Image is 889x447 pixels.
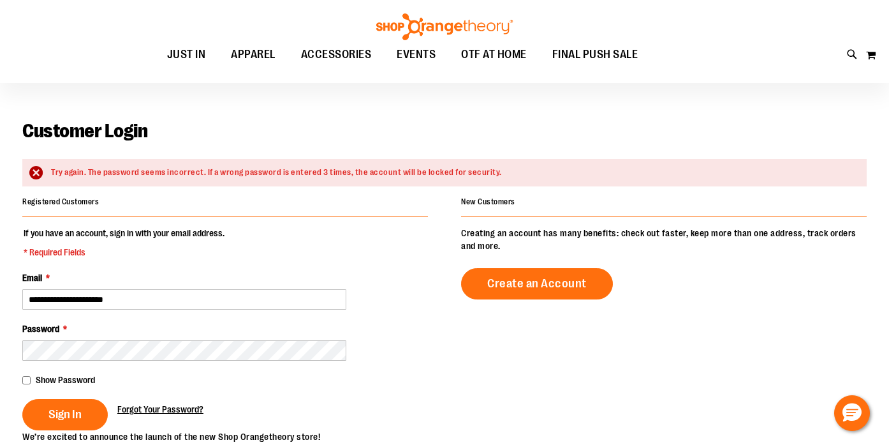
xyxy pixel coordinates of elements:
span: OTF AT HOME [461,40,527,69]
a: APPAREL [218,40,288,70]
a: FINAL PUSH SALE [540,40,651,70]
span: Create an Account [487,277,587,291]
span: JUST IN [167,40,206,69]
a: ACCESSORIES [288,40,385,70]
a: EVENTS [384,40,448,70]
a: Forgot Your Password? [117,403,203,416]
button: Hello, have a question? Let’s chat. [834,395,870,431]
span: FINAL PUSH SALE [552,40,638,69]
div: Try again. The password seems incorrect. If a wrong password is entered 3 times, the account will... [51,167,854,179]
span: Sign In [48,407,82,421]
img: Shop Orangetheory [374,13,515,40]
span: Customer Login [22,120,147,142]
span: Forgot Your Password? [117,404,203,414]
span: Password [22,324,59,334]
span: EVENTS [397,40,436,69]
span: Show Password [36,375,95,385]
button: Sign In [22,399,108,430]
span: ACCESSORIES [301,40,372,69]
strong: New Customers [461,197,515,206]
span: Email [22,273,42,283]
a: Create an Account [461,268,613,299]
p: Creating an account has many benefits: check out faster, keep more than one address, track orders... [461,227,867,252]
legend: If you have an account, sign in with your email address. [22,227,226,259]
a: OTF AT HOME [448,40,540,70]
span: * Required Fields [24,246,224,259]
p: We’re excited to announce the launch of the new Shop Orangetheory store! [22,430,444,443]
a: JUST IN [154,40,219,70]
span: APPAREL [231,40,276,69]
strong: Registered Customers [22,197,99,206]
